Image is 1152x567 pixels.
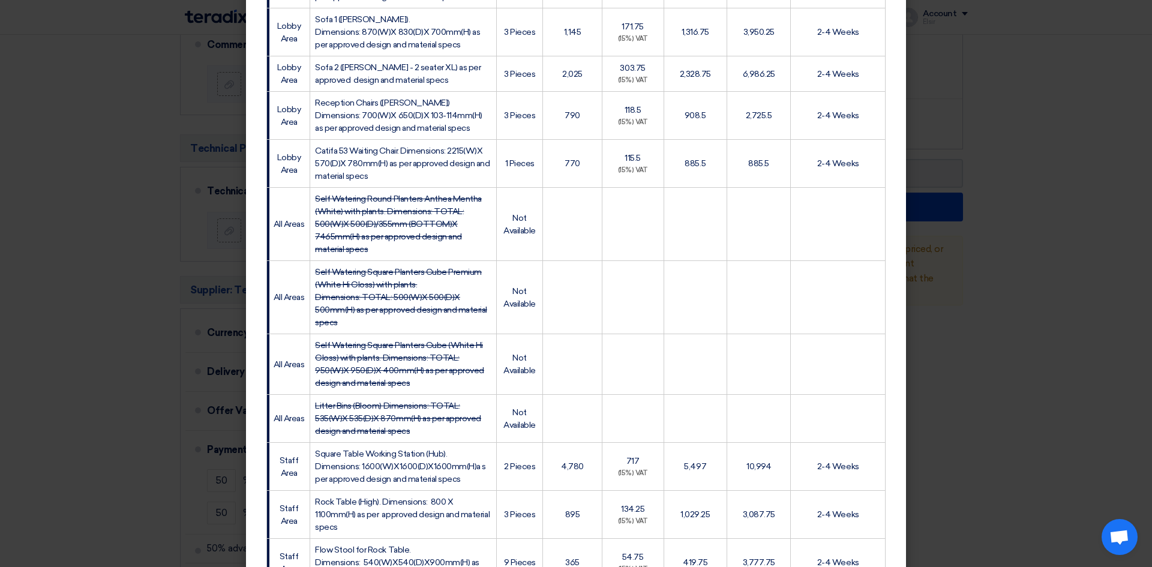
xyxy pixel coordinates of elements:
span: 5,497 [684,461,706,472]
span: 885.5 [685,158,706,169]
span: 2-4 Weeks [817,461,859,472]
span: 2 Pieces [504,461,535,472]
span: 2-4 Weeks [817,69,859,79]
span: Not Available [503,213,536,236]
td: Staff Area [267,491,310,539]
span: Not Available [503,353,536,376]
span: 1,029.25 [680,509,710,520]
span: 3 Pieces [504,509,535,520]
span: 2-4 Weeks [817,158,859,169]
strike: Self Watering Square Planters Cube Premium (White Hi Gloss) with plants. Dimensions: TOTAL: 500(W... [315,267,487,328]
span: 908.5 [685,110,706,121]
div: (15%) VAT [607,469,659,479]
span: 717 [626,456,640,466]
span: Not Available [503,407,536,430]
span: 2,025 [562,69,583,79]
td: Lobby Area [267,8,310,56]
span: 3 Pieces [504,69,535,79]
td: All Areas [267,395,310,443]
td: Lobby Area [267,56,310,92]
td: Lobby Area [267,140,310,188]
span: 2-4 Weeks [817,110,859,121]
span: Not Available [503,286,536,309]
span: 118.5 [625,105,641,115]
span: 790 [565,110,580,121]
span: 2-4 Weeks [817,27,859,37]
span: 2,328.75 [680,69,711,79]
div: (15%) VAT [607,34,659,44]
span: 10,994 [746,461,771,472]
span: 2-4 Weeks [817,509,859,520]
span: 54.75 [622,552,644,562]
strike: Self Watering Round Planters Anthea Mentha (White) with plants. Dimensions: TOTAL: 500(W)X 500(D)... [315,194,482,254]
span: 1,145 [564,27,581,37]
div: (15%) VAT [607,76,659,86]
span: 3 Pieces [504,110,535,121]
span: 770 [565,158,580,169]
span: 3 Pieces [504,27,535,37]
div: Open chat [1102,519,1138,555]
strike: Self Watering Square Planters Cube (White Hi Gloss) with plants. Dimensions: TOTAL: 950(W)X 950(D... [315,340,484,388]
td: All Areas [267,261,310,334]
span: 3,087.75 [743,509,775,520]
span: 303.75 [620,63,645,73]
span: 1 Pieces [505,158,535,169]
span: Sofa 2 ([PERSON_NAME] - 2 seater XL) as per approved design and material specs [315,62,481,85]
span: 6,986.25 [743,69,775,79]
span: 2,725.5 [746,110,772,121]
div: (15%) VAT [607,118,659,128]
td: All Areas [267,188,310,261]
span: Rock Table (High). Dimensions: 800 X 1100mm(H) as per approved design and material specs [315,497,490,532]
span: Catifa 53 Waiting Chair. Dimensions: 2215(W)X 570(D)X 780mm(H) as per approved design and materia... [315,146,490,181]
div: (15%) VAT [607,517,659,527]
span: 1,316.75 [682,27,709,37]
td: Staff Area [267,443,310,491]
span: 115.5 [625,153,641,163]
strike: Litter Bins (Bloom) Dimensions: TOTAL: 535(W)X 535(D)X 870mm(H) as per approved design and materi... [315,401,481,436]
span: 4,780 [561,461,584,472]
span: 3,950.25 [743,27,775,37]
span: Reception Chairs ([PERSON_NAME]) Dimensions: 700(W)X 650(D)X 103-114mm(H) as per approved design ... [315,98,482,133]
span: Sofa 1 ([PERSON_NAME]). Dimensions: 870(W)X 830(D)X 700mm(H) as per approved design and material ... [315,14,480,50]
span: 134.25 [621,504,644,514]
td: Lobby Area [267,92,310,140]
div: (15%) VAT [607,166,659,176]
span: 895 [565,509,580,520]
span: 885.5 [748,158,769,169]
span: 171.75 [622,22,643,32]
td: All Areas [267,334,310,395]
span: Square Table Working Station (Hub). Dimensions: 1600(W)X1600(D)X1600mm(H)a s per approved design ... [315,449,486,484]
